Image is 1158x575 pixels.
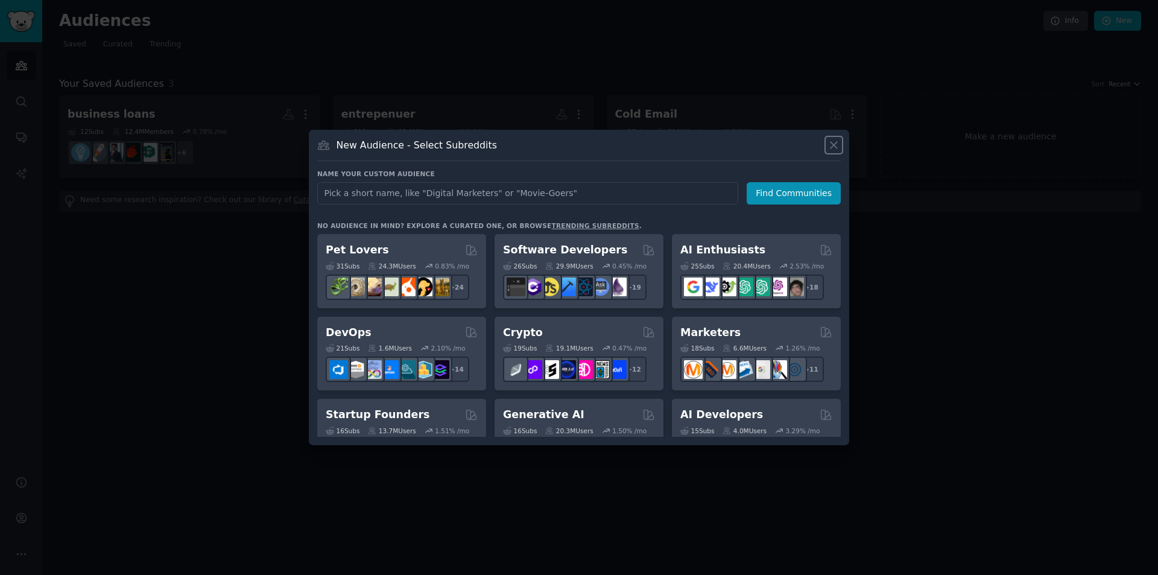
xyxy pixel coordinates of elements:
[329,360,348,379] img: azuredevops
[751,360,770,379] img: googleads
[435,427,469,435] div: 1.51 % /mo
[326,325,372,340] h2: DevOps
[346,278,365,296] img: ballpython
[503,325,543,340] h2: Crypto
[785,360,804,379] img: OnlineMarketing
[608,360,627,379] img: defi_
[326,407,429,422] h2: Startup Founders
[368,262,416,270] div: 24.3M Users
[503,407,584,422] h2: Generative AI
[337,139,497,151] h3: New Audience - Select Subreddits
[540,360,559,379] img: ethstaker
[363,360,382,379] img: Docker_DevOps
[503,262,537,270] div: 26 Sub s
[317,182,738,205] input: Pick a short name, like "Digital Marketers" or "Movie-Goers"
[545,262,593,270] div: 29.9M Users
[768,360,787,379] img: MarketingResearch
[591,278,610,296] img: AskComputerScience
[735,360,753,379] img: Emailmarketing
[680,427,714,435] div: 15 Sub s
[431,360,449,379] img: PlatformEngineers
[507,360,525,379] img: ethfinance
[735,278,753,296] img: chatgpt_promptDesign
[397,360,416,379] img: platformengineering
[444,275,469,300] div: + 24
[368,427,416,435] div: 13.7M Users
[612,262,647,270] div: 0.45 % /mo
[612,427,647,435] div: 1.50 % /mo
[380,278,399,296] img: turtle
[680,262,714,270] div: 25 Sub s
[799,357,824,382] div: + 11
[545,427,593,435] div: 20.3M Users
[524,360,542,379] img: 0xPolygon
[397,278,416,296] img: cockatiel
[680,344,714,352] div: 18 Sub s
[684,278,703,296] img: GoogleGeminiAI
[789,262,824,270] div: 2.53 % /mo
[768,278,787,296] img: OpenAIDev
[346,360,365,379] img: AWS_Certified_Experts
[503,344,537,352] div: 19 Sub s
[431,278,449,296] img: dogbreed
[785,278,804,296] img: ArtificalIntelligence
[718,360,736,379] img: AskMarketing
[551,222,639,229] a: trending subreddits
[723,344,767,352] div: 6.6M Users
[786,344,820,352] div: 1.26 % /mo
[701,278,720,296] img: DeepSeek
[608,278,627,296] img: elixir
[701,360,720,379] img: bigseo
[684,360,703,379] img: content_marketing
[723,262,770,270] div: 20.4M Users
[414,360,432,379] img: aws_cdk
[680,325,741,340] h2: Marketers
[612,344,647,352] div: 0.47 % /mo
[680,407,763,422] h2: AI Developers
[718,278,736,296] img: AItoolsCatalog
[591,360,610,379] img: CryptoNews
[545,344,593,352] div: 19.1M Users
[747,182,841,205] button: Find Communities
[557,278,576,296] img: iOSProgramming
[435,262,469,270] div: 0.83 % /mo
[723,427,767,435] div: 4.0M Users
[751,278,770,296] img: chatgpt_prompts_
[524,278,542,296] img: csharp
[326,344,359,352] div: 21 Sub s
[557,360,576,379] img: web3
[368,344,412,352] div: 1.6M Users
[444,357,469,382] div: + 14
[507,278,525,296] img: software
[326,427,359,435] div: 16 Sub s
[326,262,359,270] div: 31 Sub s
[621,357,647,382] div: + 12
[503,427,537,435] div: 16 Sub s
[574,278,593,296] img: reactnative
[799,275,824,300] div: + 18
[317,221,642,230] div: No audience in mind? Explore a curated one, or browse .
[317,170,841,178] h3: Name your custom audience
[503,243,627,258] h2: Software Developers
[431,344,466,352] div: 2.10 % /mo
[786,427,820,435] div: 3.29 % /mo
[380,360,399,379] img: DevOpsLinks
[363,278,382,296] img: leopardgeckos
[680,243,765,258] h2: AI Enthusiasts
[621,275,647,300] div: + 19
[540,278,559,296] img: learnjavascript
[574,360,593,379] img: defiblockchain
[329,278,348,296] img: herpetology
[414,278,432,296] img: PetAdvice
[326,243,389,258] h2: Pet Lovers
